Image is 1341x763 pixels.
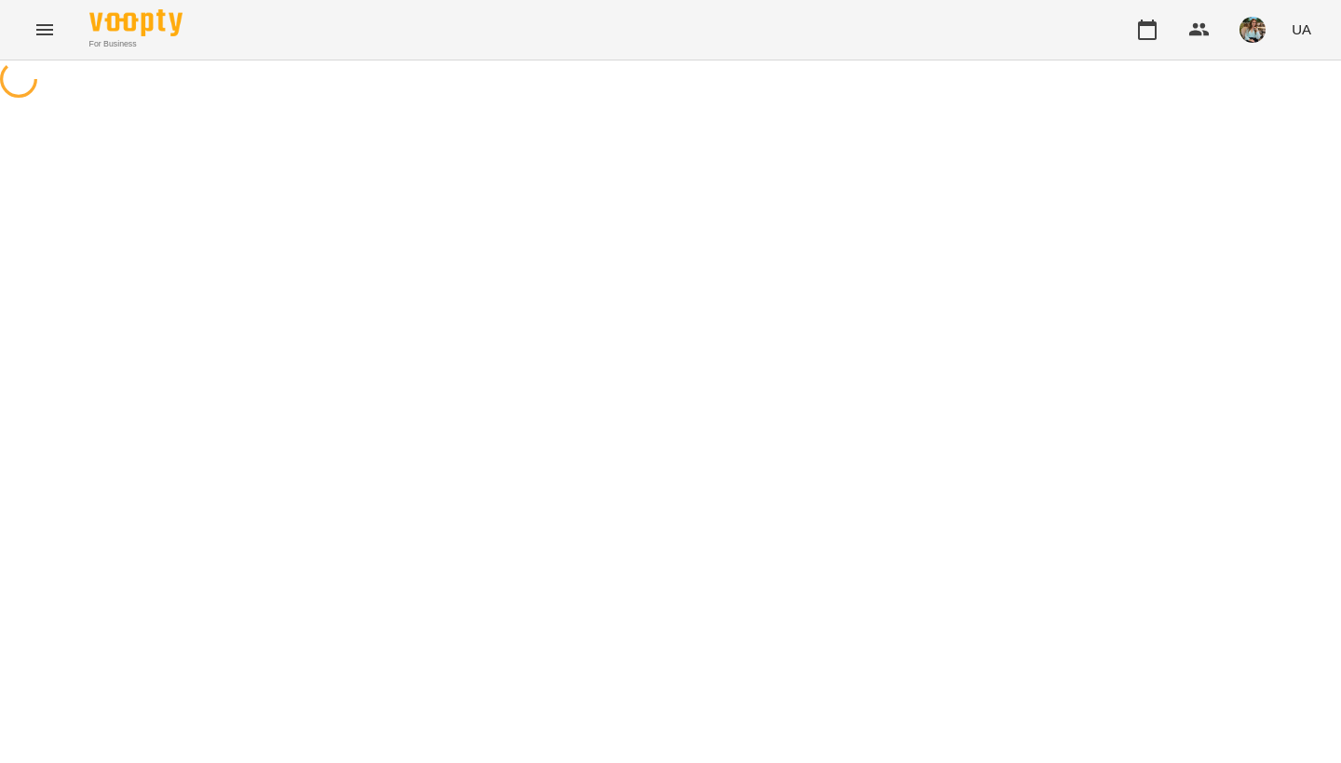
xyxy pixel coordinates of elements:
img: 856b7ccd7d7b6bcc05e1771fbbe895a7.jfif [1239,17,1266,43]
img: Voopty Logo [89,9,183,36]
span: UA [1292,20,1311,39]
button: UA [1284,12,1319,47]
span: For Business [89,38,183,50]
button: Menu [22,7,67,52]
